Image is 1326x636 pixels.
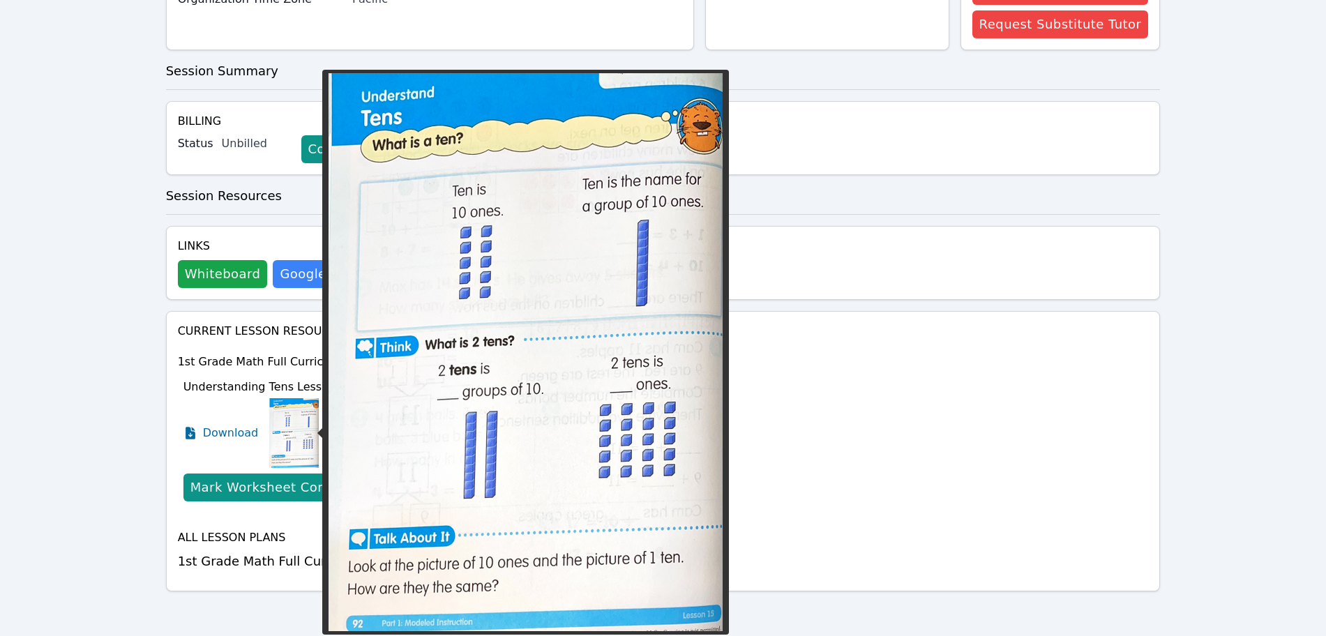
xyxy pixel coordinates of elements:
[166,61,1161,81] h3: Session Summary
[183,474,379,501] button: Mark Worksheet Completed
[222,135,290,152] div: Unbilled
[166,186,1161,206] h3: Session Resources
[178,135,213,152] label: Status
[273,260,362,288] a: Google Doc
[178,113,1149,130] h4: Billing
[190,478,372,497] div: Mark Worksheet Completed
[178,323,1149,340] h4: Current Lesson Resources
[203,425,259,441] span: Download
[269,398,319,468] img: Understanding Tens Lesson
[178,238,363,255] h4: Links
[183,380,336,393] span: Understanding Tens Lesson
[178,529,1149,546] h4: All Lesson Plans
[183,398,259,468] a: Download
[178,260,268,288] button: Whiteboard
[178,351,514,373] div: 1st Grade Math Full Curriculum Numbers and Operations
[178,552,1149,571] h3: 1st Grade Math Full Curriculum
[972,10,1149,38] button: Request Substitute Tutor
[301,135,378,163] a: Complete
[384,555,474,569] button: Show Topics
